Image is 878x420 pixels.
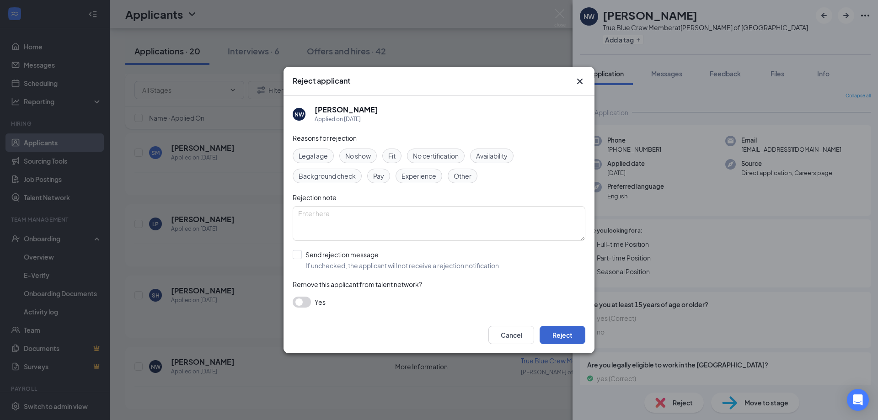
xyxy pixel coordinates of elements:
span: Legal age [299,151,328,161]
span: No show [345,151,371,161]
span: Remove this applicant from talent network? [293,280,422,288]
span: Yes [315,297,326,308]
span: Other [454,171,471,181]
span: Availability [476,151,508,161]
div: Open Intercom Messenger [847,389,869,411]
svg: Cross [574,76,585,87]
div: NW [294,111,304,118]
button: Reject [540,326,585,344]
span: Fit [388,151,396,161]
div: Applied on [DATE] [315,115,378,124]
span: Reasons for rejection [293,134,357,142]
span: Pay [373,171,384,181]
span: No certification [413,151,459,161]
h5: [PERSON_NAME] [315,105,378,115]
span: Rejection note [293,193,337,202]
button: Close [574,76,585,87]
span: Experience [402,171,436,181]
button: Cancel [488,326,534,344]
span: Background check [299,171,356,181]
h3: Reject applicant [293,76,350,86]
